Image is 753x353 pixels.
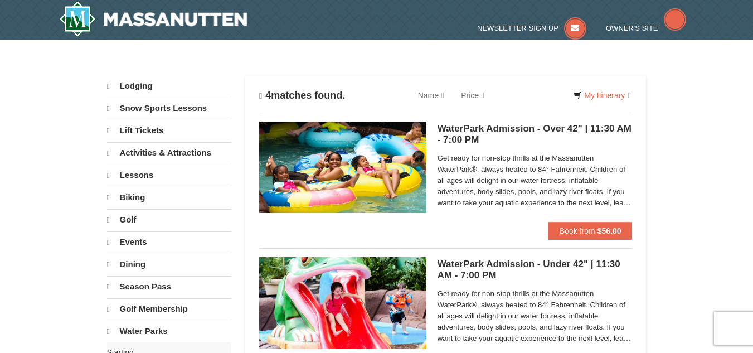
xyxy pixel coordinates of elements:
[477,24,586,32] a: Newsletter Sign Up
[259,257,426,349] img: 6619917-1570-0b90b492.jpg
[438,123,633,146] h5: WaterPark Admission - Over 42" | 11:30 AM - 7:00 PM
[477,24,558,32] span: Newsletter Sign Up
[259,122,426,213] img: 6619917-1560-394ba125.jpg
[59,1,247,37] a: Massanutten Resort
[438,288,633,344] span: Get ready for non-stop thrills at the Massanutten WaterPark®, always heated to 84° Fahrenheit. Ch...
[107,321,231,342] a: Water Parks
[107,276,231,297] a: Season Pass
[606,24,658,32] span: Owner's Site
[107,187,231,208] a: Biking
[107,98,231,119] a: Snow Sports Lessons
[566,87,638,104] a: My Itinerary
[453,84,493,107] a: Price
[438,153,633,209] span: Get ready for non-stop thrills at the Massanutten WaterPark®, always heated to 84° Fahrenheit. Ch...
[597,226,621,235] strong: $56.00
[107,209,231,230] a: Golf
[107,231,231,253] a: Events
[107,165,231,186] a: Lessons
[548,222,633,240] button: Book from $56.00
[107,298,231,320] a: Golf Membership
[107,142,231,163] a: Activities & Attractions
[107,120,231,141] a: Lift Tickets
[560,226,595,235] span: Book from
[438,259,633,281] h5: WaterPark Admission - Under 42" | 11:30 AM - 7:00 PM
[606,24,686,32] a: Owner's Site
[59,1,247,37] img: Massanutten Resort Logo
[410,84,453,107] a: Name
[107,76,231,96] a: Lodging
[107,254,231,275] a: Dining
